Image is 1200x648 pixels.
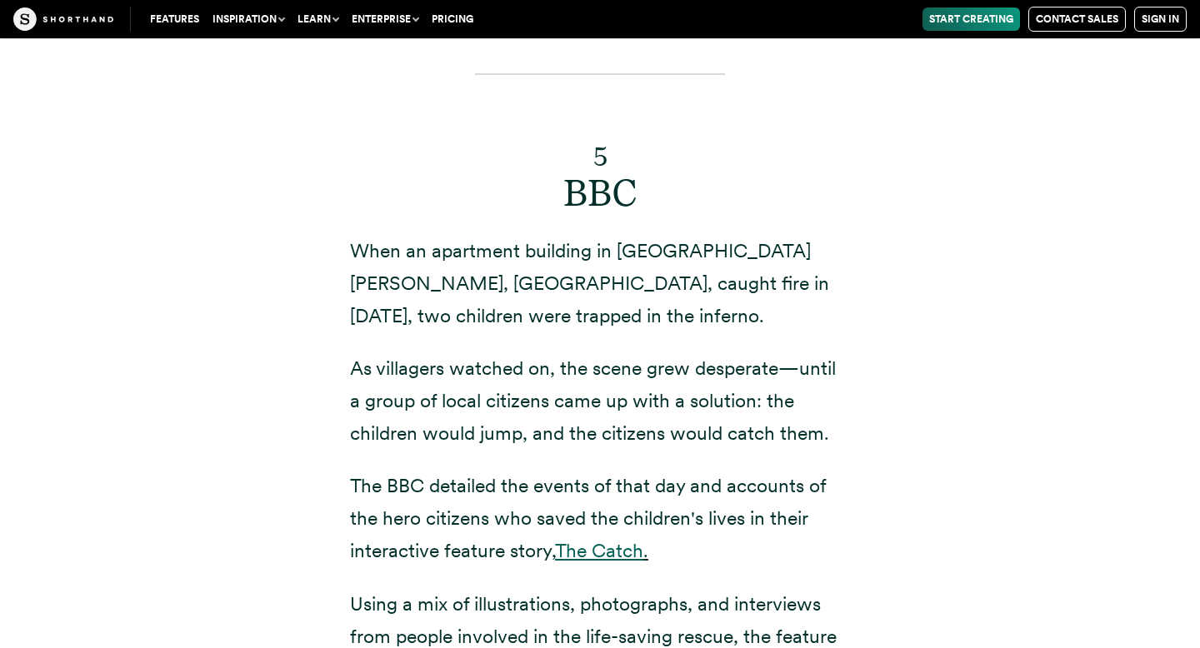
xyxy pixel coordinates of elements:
[922,7,1020,31] a: Start Creating
[345,7,425,31] button: Enterprise
[593,140,607,172] sub: 5
[1134,7,1187,32] a: Sign in
[13,7,113,31] img: The Craft
[1028,7,1126,32] a: Contact Sales
[206,7,291,31] button: Inspiration
[143,7,206,31] a: Features
[350,122,850,214] h2: BBC
[643,539,648,562] a: .
[350,352,850,450] p: As villagers watched on, the scene grew desperate—until a group of local citizens came up with a ...
[291,7,345,31] button: Learn
[425,7,480,31] a: Pricing
[555,539,643,562] a: The Catch
[350,235,850,332] p: When an apartment building in [GEOGRAPHIC_DATA][PERSON_NAME], [GEOGRAPHIC_DATA], caught fire in [...
[350,470,850,567] p: The BBC detailed the events of that day and accounts of the hero citizens who saved the children'...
